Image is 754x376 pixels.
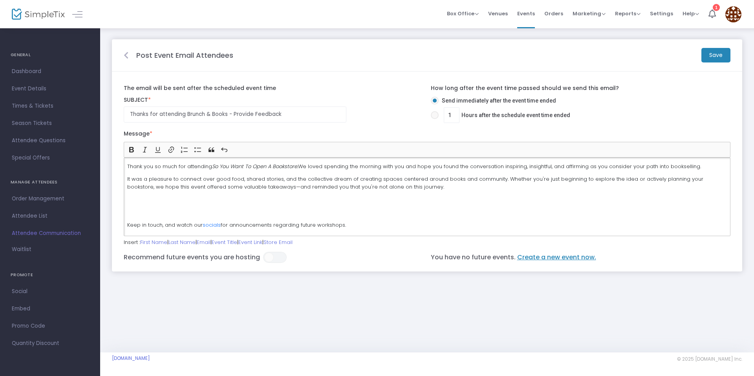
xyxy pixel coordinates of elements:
[439,97,556,105] span: Send immediately after the event time ended
[12,321,88,331] span: Promo Code
[127,163,727,171] p: Thank you so much for attending We loved spending the morning with you and hope you found the con...
[12,153,88,163] span: Special Offers
[677,356,742,362] span: © 2025 [DOMAIN_NAME] Inc.
[573,10,606,17] span: Marketing
[431,253,597,262] span: You have no future events.
[124,126,730,142] label: Message
[683,10,699,17] span: Help
[168,238,196,246] span: Last Name
[127,175,727,191] p: It was a pleasure to connect over good food, shared stories, and the collective dream of creating...
[124,158,730,236] div: Rich Text Editor, main
[12,286,88,297] span: Social
[12,84,88,94] span: Event Details
[124,238,140,246] span: Insert :
[12,194,88,204] span: Order Management
[439,107,570,123] span: Hours after the schedule event time ended
[447,10,479,17] span: Box Office
[124,253,287,262] span: Recommend future events you are hosting
[650,4,673,24] span: Settings
[12,118,88,128] span: Season Tickets
[12,211,88,221] span: Attendee List
[120,97,427,104] label: SUBJECT
[12,136,88,146] span: Attendee Questions
[127,234,727,265] p: Warmly, [US_STATE] City Booksellers Assocation
[112,355,150,361] a: [DOMAIN_NAME]
[11,267,90,283] h4: PROMOTE
[12,246,31,253] span: Waitlist
[12,304,88,314] span: Embed
[124,80,423,97] label: The email will be sent after the scheduled event time
[167,238,168,246] span: |
[444,108,459,123] input: Hours after the schedule event time ended
[488,4,508,24] span: Venues
[264,238,293,246] span: Store Email
[212,238,237,246] span: Event Title
[517,4,535,24] span: Events
[11,174,90,190] h4: MANAGE ATTENDEES
[11,47,90,63] h4: GENERAL
[127,221,727,229] p: Keep in touch, and watch our for announcements regarding future workshops.
[516,253,597,262] a: Create a new event now.
[713,4,720,11] div: 1
[12,228,88,238] span: Attendee Communication
[238,238,262,246] span: Event Link
[203,221,221,229] a: socials
[701,48,730,62] m-button: Save
[140,238,167,246] span: First Name
[237,238,238,246] span: |
[136,50,233,61] m-panel-title: Post Event Email Attendees
[124,142,730,158] div: Editor toolbar
[197,238,210,246] span: Email
[12,66,88,77] span: Dashboard
[12,338,88,348] span: Quantity Discount
[615,10,641,17] span: Reports
[196,238,197,246] span: |
[210,238,212,246] span: |
[12,101,88,111] span: Times & Tickets
[262,238,264,246] span: |
[544,4,563,24] span: Orders
[124,106,346,123] input: Enter Subject
[212,163,298,170] i: So You Want To Open A Bookstore.
[431,80,730,97] label: How long after the event time passed should we send this email?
